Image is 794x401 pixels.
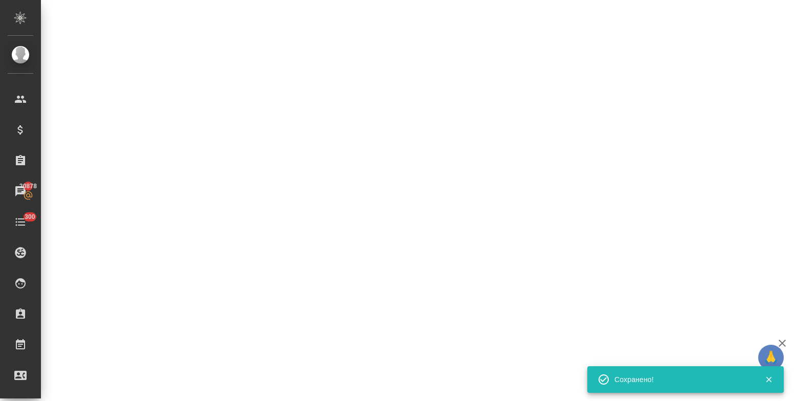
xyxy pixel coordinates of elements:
[18,212,41,222] span: 300
[758,345,784,370] button: 🙏
[3,179,38,204] a: 20878
[762,347,780,368] span: 🙏
[13,181,43,191] span: 20878
[614,374,749,385] div: Сохранено!
[3,209,38,235] a: 300
[758,375,779,384] button: Закрыть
